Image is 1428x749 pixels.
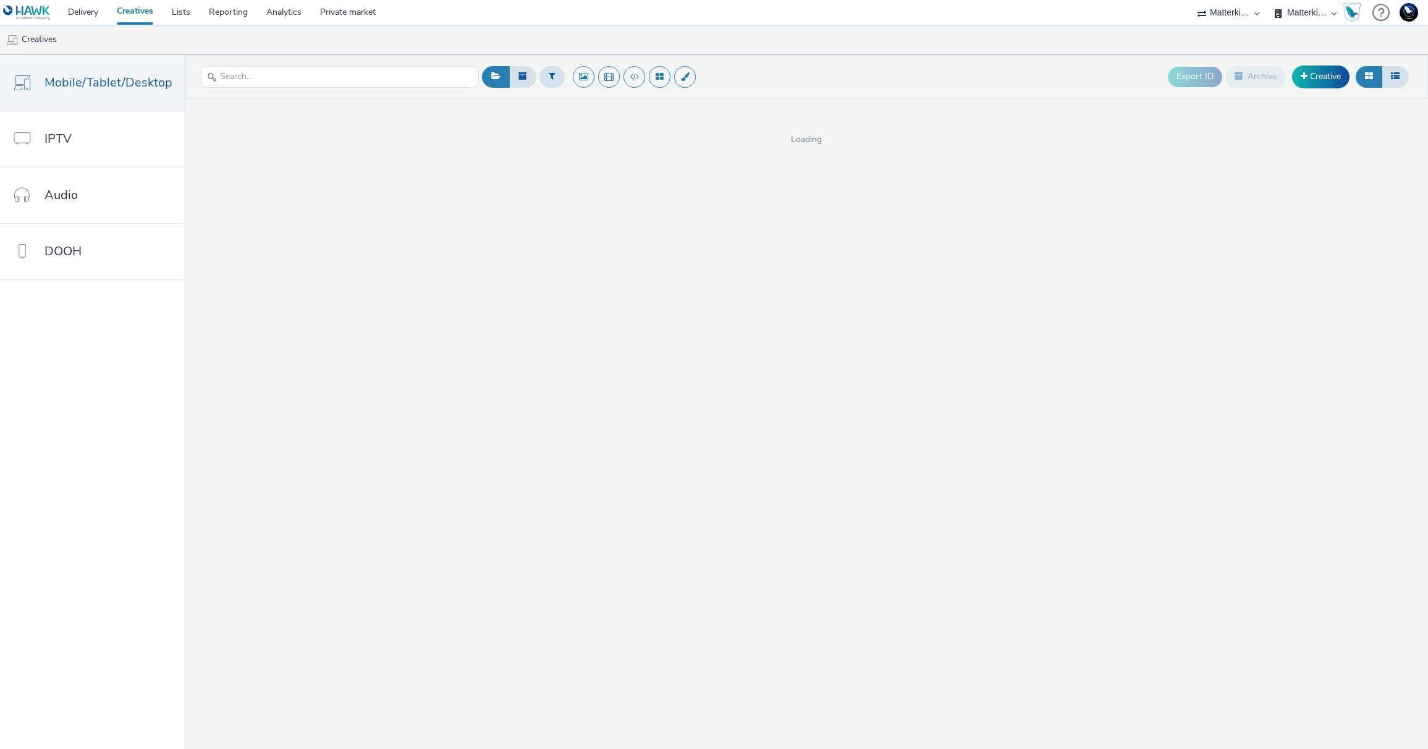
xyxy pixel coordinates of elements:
img: Hawk Academy [1343,2,1361,22]
button: Export ID [1168,67,1222,87]
span: Audio [44,186,78,204]
button: Grid [1356,66,1382,87]
a: Creative [1292,66,1350,88]
span: Loading [185,133,1428,146]
button: Archive [1225,66,1286,87]
span: IPTV [44,130,72,148]
img: mobile [6,34,19,46]
button: Table [1382,66,1409,87]
span: Mobile/Tablet/Desktop [44,74,172,91]
input: Search... [201,66,479,88]
span: DOOH [44,242,82,260]
img: undefined Logo [3,5,51,20]
a: Hawk Academy [1343,2,1366,22]
img: Support Hawk [1400,3,1418,22]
